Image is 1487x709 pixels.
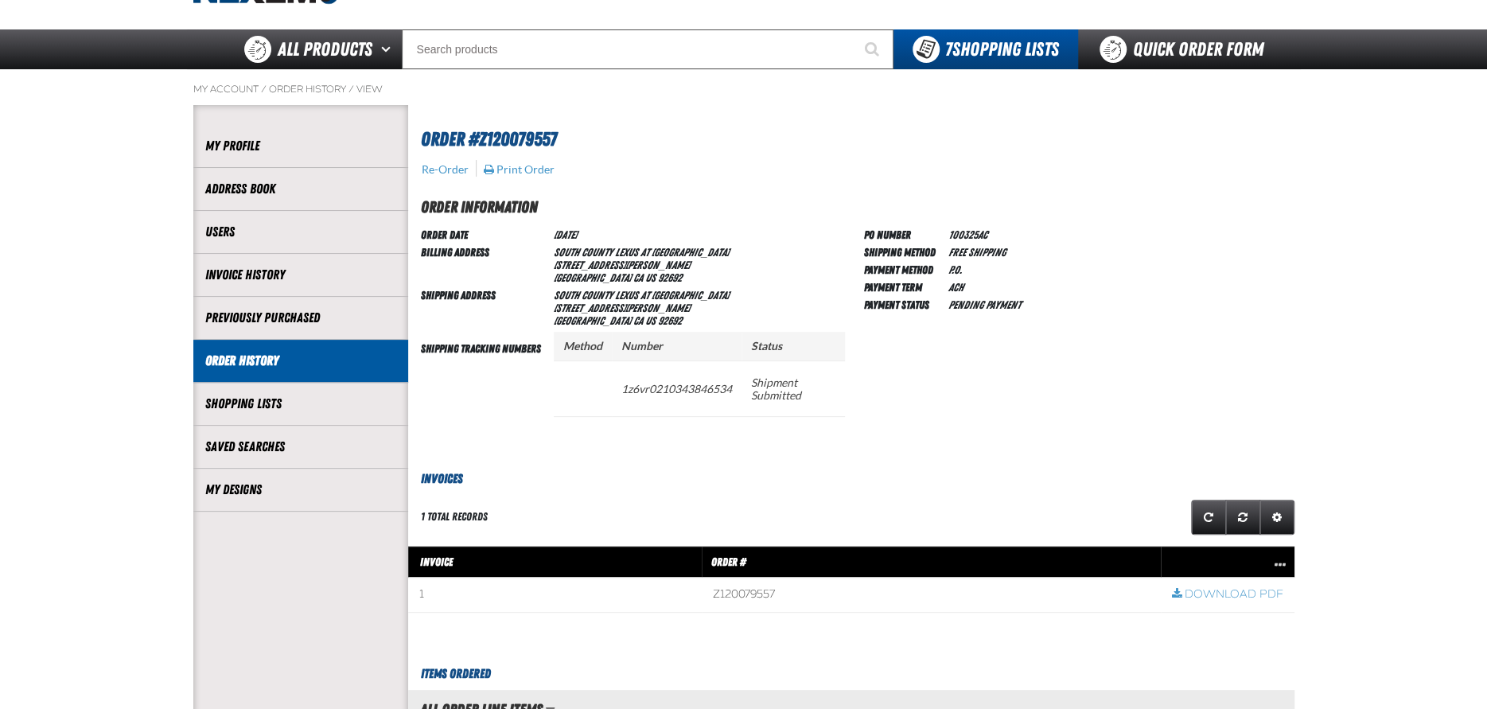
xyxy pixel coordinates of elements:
[408,469,1294,489] h3: Invoices
[205,137,396,155] a: My Profile
[554,228,577,241] span: [DATE]
[205,481,396,499] a: My Designs
[1191,500,1226,535] a: Refresh grid action
[864,295,942,313] td: Payment Status
[269,83,346,95] a: Order History
[278,35,372,64] span: All Products
[376,29,402,69] button: Open All Products pages
[633,314,643,327] span: CA
[205,223,396,241] a: Users
[205,352,396,370] a: Order History
[420,555,453,568] span: Invoice
[205,438,396,456] a: Saved Searches
[421,162,469,177] button: Re-Order
[554,259,691,271] span: [STREET_ADDRESS][PERSON_NAME]
[421,286,547,329] td: Shipping Address
[205,180,396,198] a: Address Book
[554,246,730,259] span: South County Lexus at [GEOGRAPHIC_DATA]
[205,395,396,413] a: Shopping Lists
[421,329,547,444] td: Shipping Tracking Numbers
[864,278,942,295] td: Payment Term
[612,332,742,361] th: Number
[205,309,396,327] a: Previously Purchased
[205,266,396,284] a: Invoice History
[854,29,893,69] button: Start Searching
[554,271,632,284] span: [GEOGRAPHIC_DATA]
[658,314,682,327] bdo: 92692
[554,332,612,361] th: Method
[356,83,383,95] a: View
[742,360,845,416] td: Shipment Submitted
[421,225,547,243] td: Order Date
[1225,500,1260,535] a: Reset grid action
[193,83,259,95] a: My Account
[554,314,632,327] span: [GEOGRAPHIC_DATA]
[945,38,1059,60] span: Shopping Lists
[893,29,1078,69] button: You have 7 Shopping Lists. Open to view details
[864,260,942,278] td: Payment Method
[612,360,742,416] td: 1z6vr0210343846534
[554,289,730,302] span: South County Lexus at [GEOGRAPHIC_DATA]
[1259,500,1294,535] a: Expand or Collapse Grid Settings
[348,83,354,95] span: /
[193,83,1294,95] nav: Breadcrumbs
[702,578,1160,613] td: Z120079557
[948,298,1021,311] span: Pending payment
[645,314,656,327] span: US
[948,263,962,276] span: P.O.
[483,162,555,177] button: Print Order
[261,83,267,95] span: /
[421,243,547,286] td: Billing Address
[421,509,488,524] div: 1 total records
[711,555,746,568] span: Order #
[948,246,1006,259] span: Free Shipping
[864,225,942,243] td: PO Number
[948,281,963,294] span: ACH
[1078,29,1294,69] a: Quick Order Form
[864,243,942,260] td: Shipping Method
[421,195,1294,219] h2: Order Information
[945,38,952,60] strong: 7
[633,271,643,284] span: CA
[742,332,845,361] th: Status
[408,664,1294,684] h3: Items Ordered
[421,128,557,150] span: Order #Z120079557
[554,302,691,314] span: [STREET_ADDRESS][PERSON_NAME]
[402,29,893,69] input: Search
[948,228,987,241] span: 100325AC
[408,578,703,613] td: 1
[645,271,656,284] span: US
[1172,587,1283,602] a: Download PDF row action
[1161,546,1294,578] th: Row actions
[658,271,682,284] bdo: 92692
